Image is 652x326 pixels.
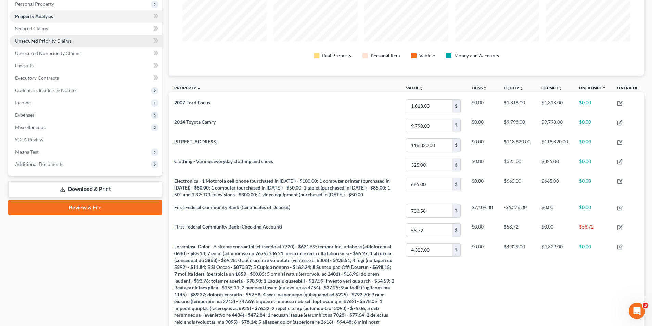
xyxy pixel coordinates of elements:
a: Executory Contracts [10,72,162,84]
span: Unsecured Nonpriority Claims [15,50,80,56]
span: 3 [643,303,648,308]
span: Electronics - 1 Motorola cell phone (purchased in [DATE]) - $100.00; 1 computer printer (purchase... [174,178,390,197]
span: Personal Property [15,1,54,7]
span: SOFA Review [15,136,43,142]
div: Real Property [322,52,351,59]
a: Exemptunfold_more [541,85,562,90]
td: $9,798.00 [536,116,574,135]
td: $0.00 [574,116,612,135]
i: unfold_more [558,86,562,90]
a: Review & File [8,200,162,215]
td: $0.00 [466,96,498,116]
i: unfold_more [602,86,606,90]
span: Additional Documents [15,161,63,167]
i: unfold_more [419,86,423,90]
span: Lawsuits [15,63,34,68]
input: 0.00 [406,139,452,152]
td: $0.00 [536,221,574,240]
div: Money and Accounts [454,52,499,59]
td: $118,820.00 [536,135,574,155]
div: $ [452,119,460,132]
input: 0.00 [406,100,452,113]
a: Unsecured Priority Claims [10,35,162,47]
a: Unsecured Nonpriority Claims [10,47,162,60]
td: $9,798.00 [498,116,536,135]
span: Clothing - Various everyday clothing and shoes [174,158,273,164]
span: 2007 Ford Focus [174,100,210,105]
div: $ [452,158,460,171]
td: $1,818.00 [498,96,536,116]
a: Download & Print [8,181,162,197]
td: $0.00 [466,174,498,201]
td: $665.00 [498,174,536,201]
a: Secured Claims [10,23,162,35]
td: $0.00 [536,201,574,221]
span: First Federal Community Bank (Certificates of Deposit) [174,204,290,210]
td: $0.00 [574,201,612,221]
input: 0.00 [406,224,452,237]
div: $ [452,139,460,152]
span: Executory Contracts [15,75,59,81]
span: Unsecured Priority Claims [15,38,72,44]
td: $0.00 [466,135,498,155]
iframe: Intercom live chat [629,303,645,319]
input: 0.00 [406,178,452,191]
input: 0.00 [406,119,452,132]
th: Override [612,81,644,96]
input: 0.00 [406,244,452,257]
a: Liensunfold_more [472,85,487,90]
span: Income [15,100,31,105]
a: Lawsuits [10,60,162,72]
a: Equityunfold_more [504,85,523,90]
td: $325.00 [498,155,536,174]
td: $0.00 [466,116,498,135]
span: Expenses [15,112,35,118]
a: Property expand_less [174,85,201,90]
a: Valueunfold_more [406,85,423,90]
a: SOFA Review [10,133,162,146]
div: $ [452,244,460,257]
div: $ [452,178,460,191]
div: Vehicle [419,52,435,59]
span: Means Test [15,149,39,155]
td: $1,818.00 [536,96,574,116]
input: 0.00 [406,204,452,217]
span: First Federal Community Bank (Checking Account) [174,224,282,230]
a: Unexemptunfold_more [579,85,606,90]
a: Property Analysis [10,10,162,23]
span: Codebtors Insiders & Notices [15,87,77,93]
span: Miscellaneous [15,124,46,130]
td: $7,109.88 [466,201,498,221]
span: Property Analysis [15,13,53,19]
td: $665.00 [536,174,574,201]
div: $ [452,100,460,113]
td: $0.00 [466,221,498,240]
td: $0.00 [574,135,612,155]
td: $118,820.00 [498,135,536,155]
span: 2014 Toyota Camry [174,119,216,125]
td: $325.00 [536,155,574,174]
div: Personal Item [371,52,400,59]
div: $ [452,204,460,217]
i: unfold_more [519,86,523,90]
td: $0.00 [574,155,612,174]
td: $0.00 [574,174,612,201]
input: 0.00 [406,158,452,171]
td: $58.72 [498,221,536,240]
td: $0.00 [574,96,612,116]
td: $0.00 [466,155,498,174]
td: -$6,376.30 [498,201,536,221]
span: Secured Claims [15,26,48,31]
span: [STREET_ADDRESS] [174,139,217,144]
td: $58.72 [574,221,612,240]
i: expand_less [197,86,201,90]
i: unfold_more [483,86,487,90]
div: $ [452,224,460,237]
